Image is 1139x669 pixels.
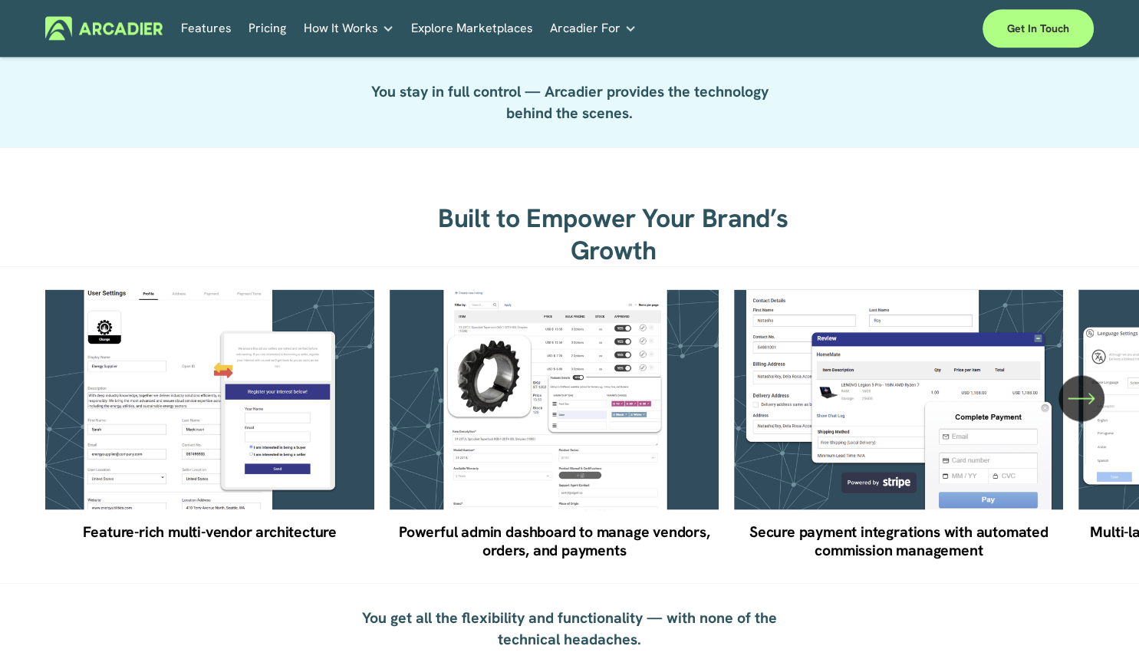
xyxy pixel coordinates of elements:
strong: You stay in full control — Arcadier provides the technology behind the scenes. [371,81,769,123]
a: folder dropdown [304,16,394,40]
a: folder dropdown [550,16,637,40]
a: Get in touch [983,9,1094,48]
a: Explore Marketplaces [411,16,533,40]
strong: You get all the flexibility and functionality — with none of the technical headaches. [362,607,777,648]
span: Arcadier For [550,18,621,39]
iframe: Chat Widget [1062,595,1139,669]
a: Features [181,16,232,40]
h2: Built to Empower Your Brand’s Growth [395,202,831,266]
a: Pricing [249,16,286,40]
img: Arcadier [45,16,163,40]
span: How It Works [304,18,378,39]
button: Next [1058,375,1104,421]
